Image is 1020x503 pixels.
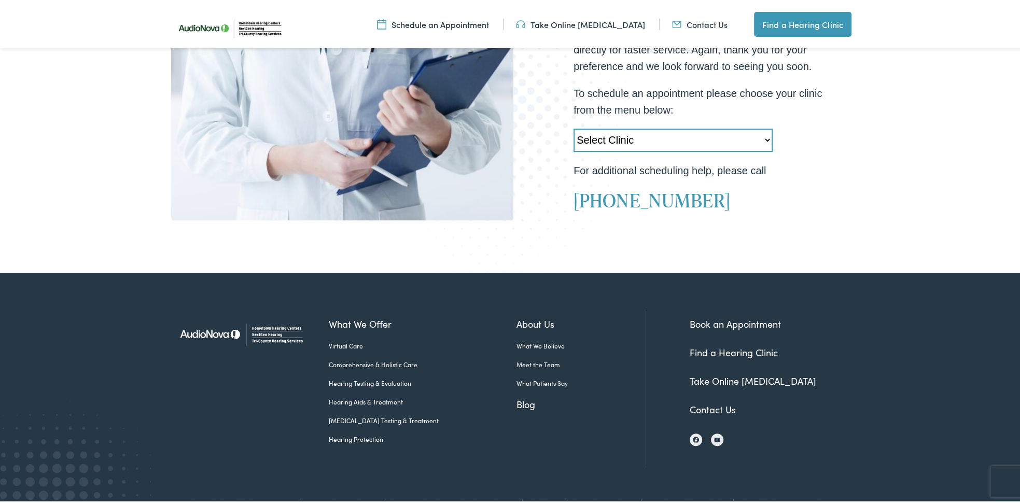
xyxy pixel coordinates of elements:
[329,315,516,329] a: What We Offer
[574,83,822,117] p: To schedule an appointment please choose your clinic from the menu below:
[329,358,516,368] a: Comprehensive & Holistic Care
[672,17,681,29] img: utility icon
[690,344,778,357] a: Find a Hearing Clinic
[690,401,736,414] a: Contact Us
[377,17,489,29] a: Schedule an Appointment
[329,377,516,386] a: Hearing Testing & Evaluation
[329,414,516,424] a: [MEDICAL_DATA] Testing & Treatment
[329,433,516,442] a: Hearing Protection
[329,340,516,349] a: Virtual Care
[516,17,645,29] a: Take Online [MEDICAL_DATA]
[516,396,646,410] a: Blog
[574,186,731,212] a: [PHONE_NUMBER]
[714,436,720,441] img: YouTube
[516,17,525,29] img: utility icon
[329,396,516,405] a: Hearing Aids & Treatment
[690,373,816,386] a: Take Online [MEDICAL_DATA]
[516,358,646,368] a: Meet the Team
[376,10,650,292] img: Bottom portion of a graphic image with a halftone pattern, adding to the site's aesthetic appeal.
[672,17,728,29] a: Contact Us
[171,308,314,358] img: Tri-County Hearing Services
[693,435,699,441] img: Facebook icon, indicating the presence of the site or brand on the social media platform.
[754,10,851,35] a: Find a Hearing Clinic
[516,377,646,386] a: What Patients Say
[377,17,386,29] img: utility icon
[516,315,646,329] a: About Us
[516,340,646,349] a: What We Believe
[690,316,781,329] a: Book an Appointment
[574,161,822,177] p: For additional scheduling help, please call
